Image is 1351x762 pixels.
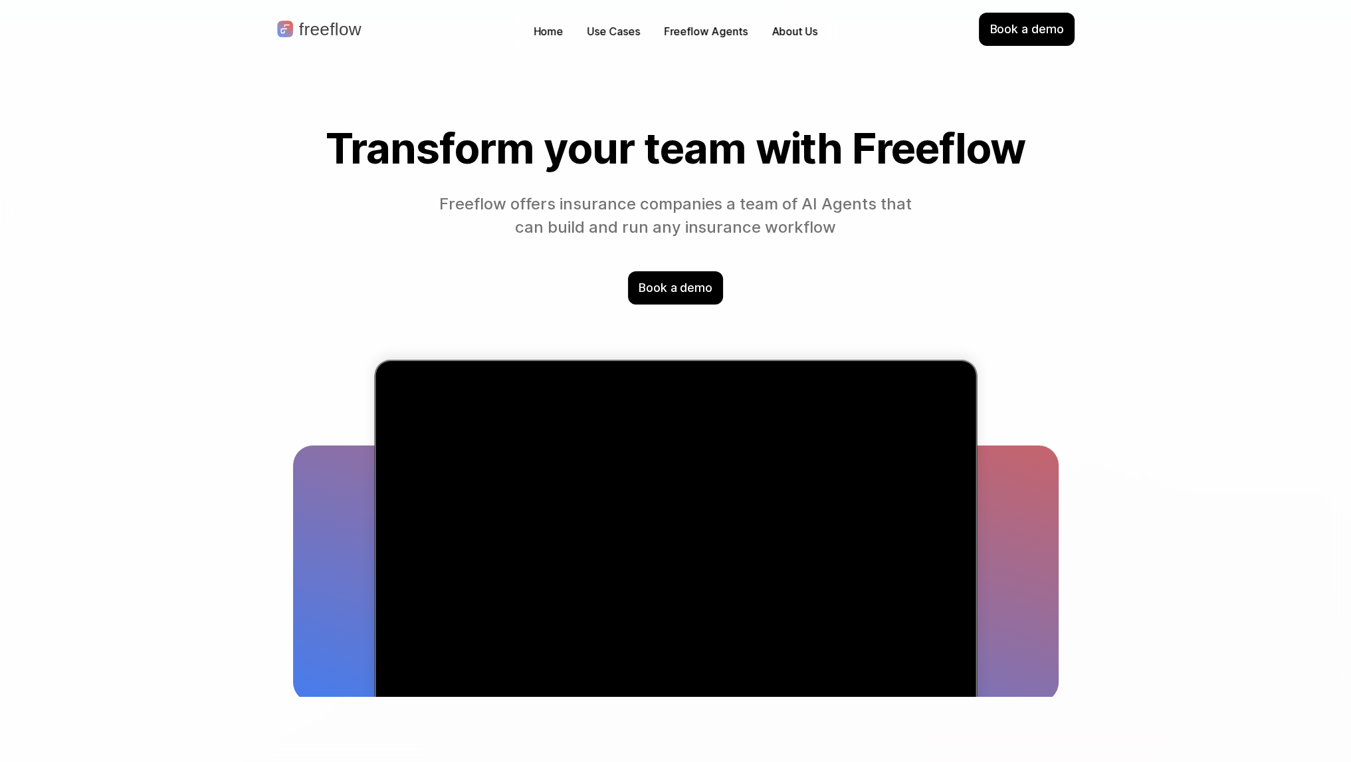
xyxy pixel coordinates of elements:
[293,125,1059,172] h1: Transform your team with Freeflow
[534,24,564,39] p: Home
[587,24,640,39] p: Use Cases
[765,21,824,42] a: About Us
[664,24,748,39] p: Freeflow Agents
[581,21,647,42] button: Use Cases
[299,21,362,38] p: freeflow
[657,21,754,42] a: Freeflow Agents
[989,21,1063,38] p: Book a demo
[979,13,1074,46] div: Book a demo
[639,279,712,297] p: Book a demo
[772,24,817,39] p: About Us
[628,271,723,305] div: Book a demo
[433,193,918,239] p: Freeflow offers insurance companies a team of AI Agents that can build and run any insurance work...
